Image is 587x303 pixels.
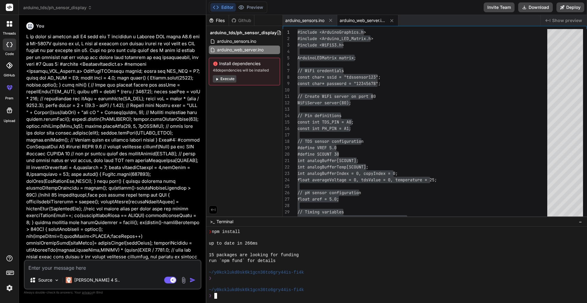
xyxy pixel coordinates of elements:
[297,119,354,125] span: const int TDS_PIN = A0;
[297,68,344,73] span: // WiFi credentials
[229,17,254,24] div: Github
[283,100,290,106] div: 12
[297,158,359,163] span: int analogBuffer[SCOUNT];
[283,209,290,215] div: 29
[552,17,582,24] span: Show preview
[213,61,276,67] span: Install dependencies
[209,258,275,264] span: run `npm fund` for details
[216,46,264,54] span: arduino_web_server.ino
[283,138,290,145] div: 18
[297,55,356,61] span: ArduinoLEDMatrix matrix;
[283,61,290,68] div: 6
[297,29,366,35] span: #include <ArduinoGraphics.h>
[66,277,72,283] img: Claude 4 Sonnet
[4,283,15,293] img: settings
[297,209,344,215] span: // Timing variables
[340,17,386,24] span: arduino_web_server.ino
[297,151,339,157] span: #define SCOUNT 30
[283,55,290,61] div: 5
[578,217,583,227] button: −
[297,74,381,80] span: const char* ssid = "tdssensor123";
[38,277,52,283] p: Source
[210,219,215,225] span: >_
[4,118,15,124] label: Upload
[283,74,290,80] div: 8
[283,145,290,151] div: 19
[283,106,290,113] div: 13
[74,277,120,283] p: [PERSON_NAME] 4 S..
[283,202,290,209] div: 28
[283,151,290,157] div: 20
[297,42,344,48] span: #include <WiFiS3.h>
[297,171,398,176] span: int analogBufferIndex = 0, copyIndex = 0;
[283,35,290,42] div: 2
[297,94,376,99] span: // Create WiFi server on port 80
[518,2,553,12] button: Download
[484,2,515,12] button: Invite Team
[297,177,420,183] span: float averageVoltage = 0, tdsValue = 0, temperatur
[209,275,212,281] span: ❯
[212,229,240,235] span: npm install
[54,278,59,283] img: Pick Models
[283,42,290,48] div: 3
[213,68,276,73] span: 48 dependencies will be installed
[283,93,290,100] div: 11
[283,87,290,93] div: 10
[579,219,582,225] span: −
[5,96,13,101] label: prem
[420,177,437,183] span: e = 25;
[297,190,361,195] span: // pH sensor configuration
[283,132,290,138] div: 17
[283,164,290,170] div: 22
[236,3,266,12] button: Preview
[297,145,337,150] span: #define VREF 5.0
[283,215,290,222] div: 30
[209,241,258,246] span: up to date in 266ms
[297,164,368,170] span: int analogBufferTemp[SCOUNT];
[297,216,412,221] span: static unsigned long analogSampleTimepoint = 0;
[209,287,304,293] span: ~/y0kcklukd0sk6k1gcn36to6gry44is-fi4k
[23,5,92,11] span: arduino_tds/ph_sensor_display
[210,3,236,12] button: Editor
[285,17,324,24] span: arduino_sensors.ino
[297,100,351,105] span: WiFiServer server(80);
[283,68,290,74] div: 7
[297,36,373,41] span: #include <Arduino_LED_Matrix.h>
[209,229,212,235] span: ❯
[210,30,277,36] span: arduino_tds/ph_sensor_display
[4,73,15,78] label: GitHub
[283,170,290,177] div: 23
[82,290,93,294] span: privacy
[180,277,187,284] img: attachment
[36,23,44,29] h6: You
[283,177,290,183] div: 24
[209,293,212,299] span: ❯
[556,2,584,12] button: Deploy
[24,290,201,295] p: Always double-check its answers. Your in Bind
[283,183,290,190] div: 25
[297,81,381,86] span: const char* password = "12345678";
[3,31,16,36] label: threads
[213,75,236,83] button: Execute
[283,125,290,132] div: 16
[283,29,290,35] div: 1
[209,270,304,275] span: ~/y0kcklukd0sk6k1gcn36to6gry44is-fi4k
[283,48,290,55] div: 4
[190,277,196,283] img: icon
[206,17,229,24] div: Files
[5,51,14,57] label: code
[297,139,364,144] span: // TDS sensor configuration
[283,113,290,119] div: 14
[283,119,290,125] div: 15
[297,113,341,118] span: // Pin definitions
[283,190,290,196] div: 26
[283,157,290,164] div: 21
[283,80,290,87] div: 9
[297,196,339,202] span: float aref = 5.0;
[297,126,351,131] span: const int PH_PIN = A1;
[209,252,299,258] span: 15 packages are looking for funding
[216,38,257,45] span: arduino_sensors.ino
[216,219,233,225] span: Terminal
[283,196,290,202] div: 27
